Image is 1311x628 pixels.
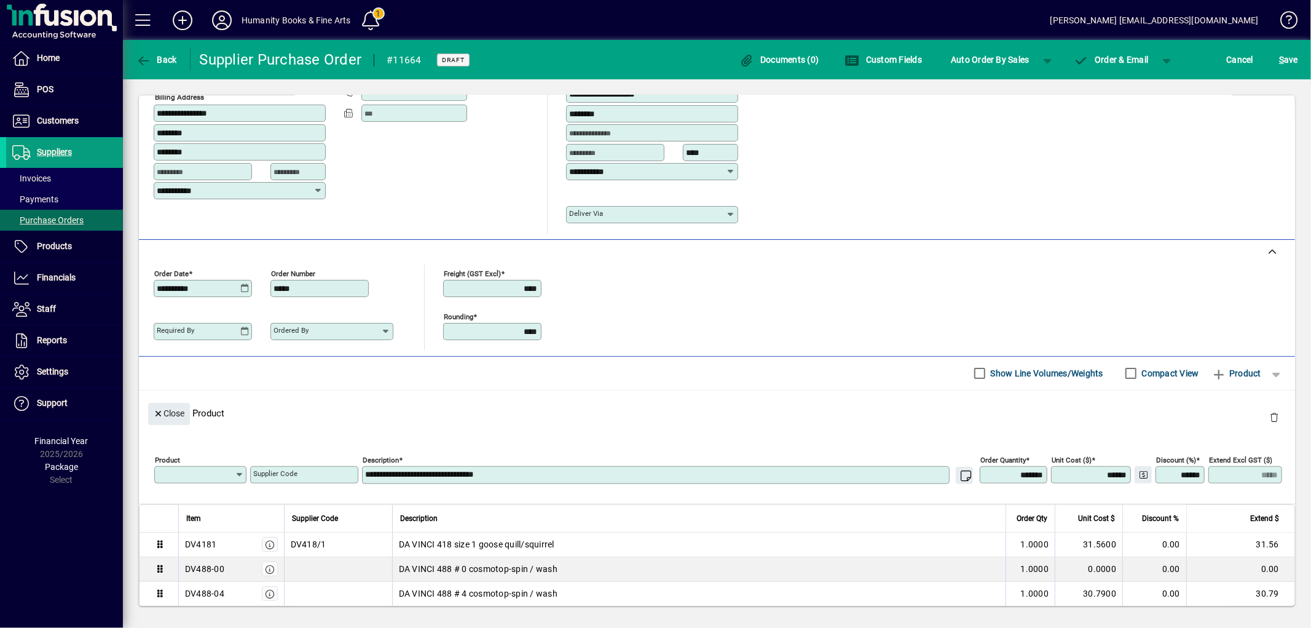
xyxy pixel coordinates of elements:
td: 31.5600 [1055,533,1122,557]
td: 31.56 [1186,533,1294,557]
div: Humanity Books & Fine Arts [242,10,351,30]
button: Documents (0) [736,49,822,71]
button: Back [133,49,180,71]
a: Reports [6,325,123,356]
mat-label: Order number [271,269,315,277]
a: Settings [6,357,123,388]
span: Payments [12,194,58,204]
span: Financial Year [35,436,89,446]
mat-label: Rounding [444,312,473,320]
button: Product [1205,362,1267,384]
span: Cancel [1227,50,1254,70]
span: Auto Order By Sales [951,50,1030,70]
td: 0.00 [1122,582,1186,606]
span: Item [186,512,201,525]
div: #11664 [387,50,422,70]
span: Custom Fields [844,55,922,65]
td: 0.0000 [1055,557,1122,582]
span: Products [37,241,72,251]
span: Settings [37,367,68,376]
span: Home [37,53,60,63]
a: Support [6,388,123,419]
button: Order & Email [1068,49,1155,71]
a: Payments [6,189,123,210]
span: Discount % [1142,512,1179,525]
mat-label: Ordered by [274,326,309,335]
td: 0.00 [1186,557,1294,582]
a: Staff [6,294,123,325]
span: DA VINCI 488 # 4 cosmotop-spin / wash [399,587,557,600]
button: Auto Order By Sales [945,49,1036,71]
span: ave [1279,50,1298,70]
div: DV488-00 [185,563,224,575]
app-page-header-button: Close [145,407,193,418]
mat-label: Supplier Code [253,469,297,478]
span: Order & Email [1074,55,1149,65]
span: Financials [37,272,76,282]
a: View on map [309,80,329,100]
span: Support [37,398,68,408]
app-page-header-button: Delete [1259,411,1289,423]
button: Change Price Levels [1135,466,1152,483]
mat-label: Extend excl GST ($) [1209,455,1272,464]
td: 30.7900 [1055,582,1122,606]
button: Profile [202,9,242,31]
span: Reports [37,335,67,345]
a: Customers [6,106,123,137]
a: Products [6,231,123,262]
span: Purchase Orders [12,215,84,225]
span: Suppliers [37,147,72,157]
span: Order Qty [1017,512,1047,525]
span: Product [1211,364,1261,383]
mat-label: Order date [154,269,189,277]
label: Show Line Volumes/Weights [988,367,1103,380]
div: DV4181 [185,538,217,550]
span: Documents (0) [739,55,819,65]
a: Invoices [6,168,123,189]
span: S [1279,55,1284,65]
span: Back [136,55,177,65]
mat-label: Description [363,455,399,464]
label: Compact View [1140,367,1199,380]
div: [PERSON_NAME] [EMAIL_ADDRESS][DOMAIN_NAME] [1050,10,1259,30]
div: Product [139,391,1295,435]
span: POS [37,84,53,94]
span: Supplier Code [292,512,338,525]
div: Supplier Purchase Order [200,50,362,70]
span: Extend $ [1250,512,1279,525]
mat-label: Discount (%) [1156,455,1196,464]
mat-label: Order Quantity [980,455,1026,464]
span: Staff [37,304,56,314]
a: Knowledge Base [1271,2,1296,42]
button: Add [163,9,202,31]
a: POS [6,74,123,105]
span: Package [45,462,78,472]
mat-label: Product [155,455,180,464]
td: DV418/1 [284,533,392,557]
a: Financials [6,263,123,293]
span: DA VINCI 418 size 1 goose quill/squirrel [399,538,554,550]
span: Close [153,403,185,424]
td: 1.0000 [1006,533,1055,557]
a: Purchase Orders [6,210,123,231]
td: 1.0000 [1006,582,1055,606]
td: 30.79 [1186,582,1294,606]
span: DA VINCI 488 # 0 cosmotop-spin / wash [399,563,557,575]
td: 1.0000 [1006,557,1055,582]
button: Close [148,403,190,425]
span: Customers [37,116,79,125]
app-page-header-button: Back [123,49,191,71]
span: Draft [442,56,465,64]
mat-label: Unit Cost ($) [1052,455,1092,464]
button: Save [1276,49,1301,71]
td: 0.00 [1122,557,1186,582]
button: Custom Fields [841,49,925,71]
mat-label: Required by [157,326,194,335]
span: Description [400,512,438,525]
button: Delete [1259,403,1289,432]
td: 0.00 [1122,533,1186,557]
a: Home [6,43,123,74]
button: Cancel [1224,49,1257,71]
span: Unit Cost $ [1078,512,1115,525]
mat-label: Freight (GST excl) [444,269,501,277]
